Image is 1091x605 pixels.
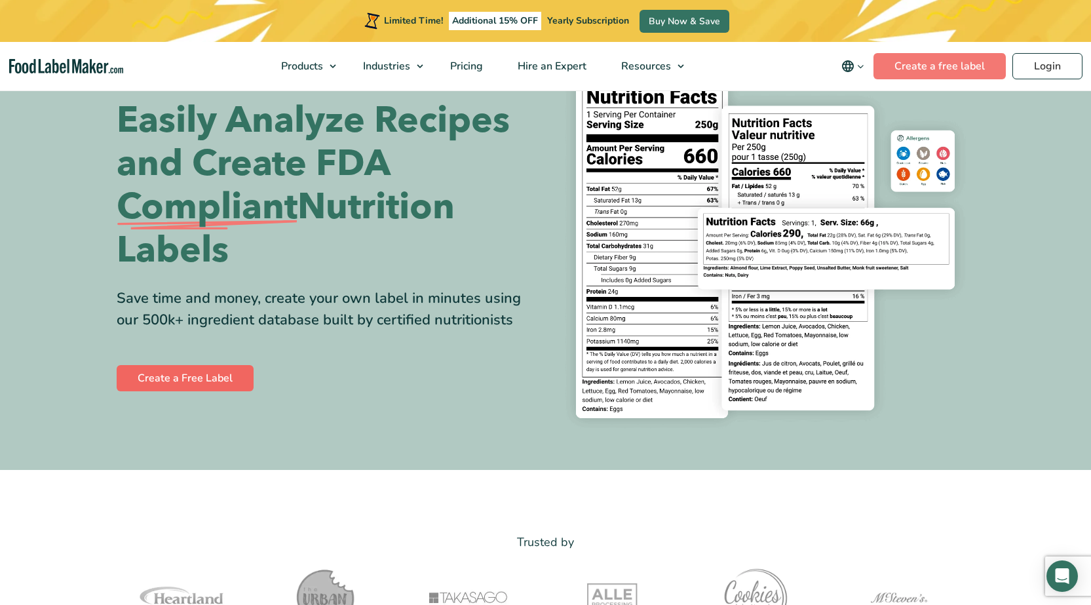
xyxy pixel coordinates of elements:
[433,42,497,90] a: Pricing
[384,14,443,27] span: Limited Time!
[446,59,484,73] span: Pricing
[359,59,412,73] span: Industries
[873,53,1006,79] a: Create a free label
[117,533,975,552] p: Trusted by
[117,99,536,272] h1: Easily Analyze Recipes and Create FDA Nutrition Labels
[604,42,691,90] a: Resources
[117,185,297,229] span: Compliant
[277,59,324,73] span: Products
[346,42,430,90] a: Industries
[449,12,541,30] span: Additional 15% OFF
[1046,560,1078,592] div: Open Intercom Messenger
[117,365,254,391] a: Create a Free Label
[547,14,629,27] span: Yearly Subscription
[501,42,601,90] a: Hire an Expert
[640,10,729,33] a: Buy Now & Save
[117,288,536,331] div: Save time and money, create your own label in minutes using our 500k+ ingredient database built b...
[1012,53,1082,79] a: Login
[514,59,588,73] span: Hire an Expert
[264,42,343,90] a: Products
[617,59,672,73] span: Resources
